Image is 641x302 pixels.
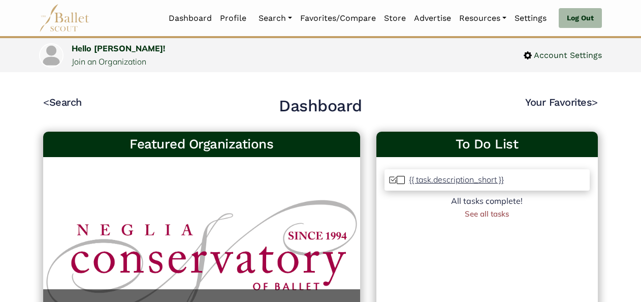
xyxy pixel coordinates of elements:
div: All tasks complete! [384,195,590,208]
a: <Search [43,96,82,108]
a: Advertise [410,8,455,29]
a: Your Favorites> [525,96,598,108]
a: Hello [PERSON_NAME]! [72,43,165,53]
a: Log Out [559,8,602,28]
a: See all tasks [465,209,509,219]
h3: Featured Organizations [51,136,352,153]
a: Search [254,8,296,29]
a: Resources [455,8,510,29]
a: Profile [216,8,250,29]
a: Store [380,8,410,29]
a: Settings [510,8,551,29]
a: Dashboard [165,8,216,29]
img: profile picture [40,44,62,67]
p: {{ task.description_short }} [409,174,504,185]
a: To Do List [384,136,590,153]
a: Account Settings [524,49,602,62]
code: > [592,96,598,108]
a: Join an Organization [72,56,146,67]
a: Favorites/Compare [296,8,380,29]
code: < [43,96,49,108]
h2: Dashboard [279,96,362,117]
span: Account Settings [532,49,602,62]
